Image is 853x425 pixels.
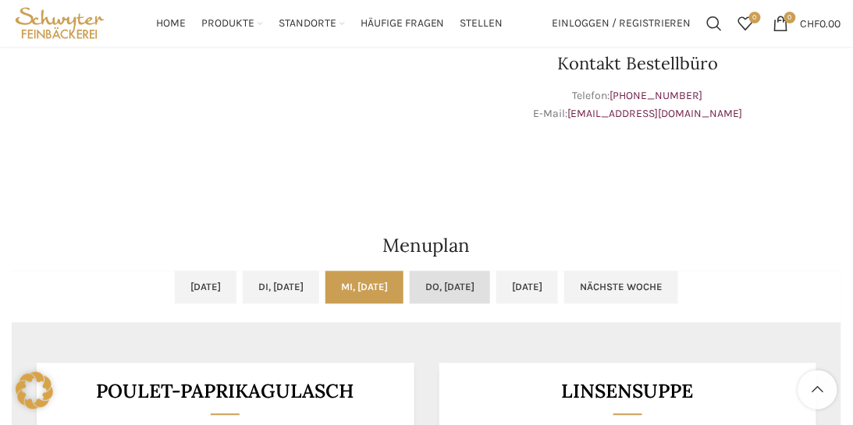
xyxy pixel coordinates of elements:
[243,271,319,304] a: Di, [DATE]
[699,8,730,39] a: Suchen
[749,12,761,23] span: 0
[361,8,445,39] a: Häufige Fragen
[410,271,490,304] a: Do, [DATE]
[201,8,263,39] a: Produkte
[279,8,345,39] a: Standorte
[12,237,841,256] h2: Menuplan
[766,8,849,39] a: 0 CHF0.00
[156,16,186,31] span: Home
[116,8,544,39] div: Main navigation
[544,8,699,39] a: Einloggen / Registrieren
[798,370,837,409] a: Scroll to top button
[801,16,841,30] bdi: 0.00
[325,271,403,304] a: Mi, [DATE]
[496,271,558,304] a: [DATE]
[460,16,503,31] span: Stellen
[460,8,503,39] a: Stellen
[435,55,842,72] h3: Kontakt Bestellbüro
[12,16,108,29] a: Site logo
[458,382,798,402] h3: Linsensuppe
[730,8,762,39] div: Meine Wunschliste
[552,18,691,29] span: Einloggen / Registrieren
[784,12,796,23] span: 0
[564,271,678,304] a: Nächste Woche
[279,16,336,31] span: Standorte
[730,8,762,39] a: 0
[175,271,236,304] a: [DATE]
[156,8,186,39] a: Home
[361,16,445,31] span: Häufige Fragen
[201,16,254,31] span: Produkte
[435,87,842,122] p: Telefon: E-Mail:
[801,16,820,30] span: CHF
[56,382,396,402] h3: Poulet-Paprikagulasch
[610,89,703,102] a: [PHONE_NUMBER]
[567,107,742,120] a: [EMAIL_ADDRESS][DOMAIN_NAME]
